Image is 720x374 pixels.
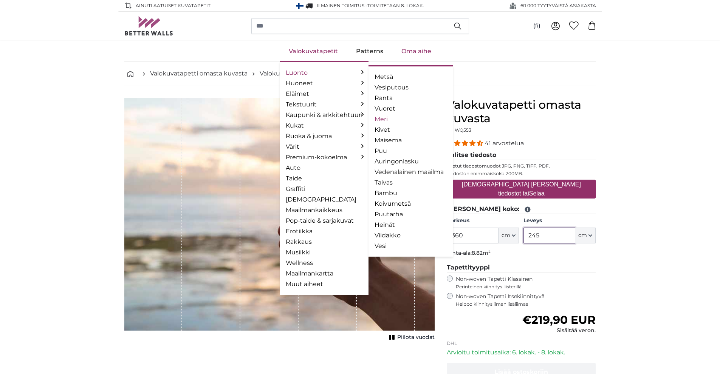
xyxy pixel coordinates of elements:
[286,280,362,289] a: Muut aiheet
[578,232,587,239] span: cm
[286,79,362,88] a: Huoneet
[286,174,362,183] a: Taide
[367,3,424,8] span: Toimitetaan 8. lokak.
[375,125,447,134] a: Kivet
[365,3,424,8] span: -
[286,206,362,215] a: Maailmankaikkeus
[286,132,362,141] a: Ruoka & juoma
[375,168,447,177] a: Vedenalainen maailma
[447,171,596,177] p: Tiedoston enimmäiskoko 200MB.
[286,237,362,246] a: Rakkaus
[447,177,596,201] label: [DEMOGRAPHIC_DATA] [PERSON_NAME] tiedostot tai
[392,42,440,61] a: Oma aihe
[286,269,362,278] a: Maailmankartta
[456,293,596,307] label: Non-woven Tapetti Itsekiinnittyvä
[520,2,596,9] span: 60 000 TYYTYVÄISTÄ ASIAKASTA
[456,275,596,290] label: Non-woven Tapetti Klassinen
[286,121,362,130] a: Kukat
[447,205,596,214] legend: [PERSON_NAME] koko:
[150,69,248,78] a: Valokuvatapetti omasta kuvasta
[317,3,365,8] span: Ilmainen toimitus!
[375,199,447,208] a: Koivumetsä
[286,227,362,236] a: Erotiikka
[286,100,362,109] a: Tekstuurit
[397,334,435,341] span: Piilota vuodat
[447,98,596,125] h1: Valokuvatapetti omasta kuvasta
[286,216,362,225] a: Pop-taide & sarjakuvat
[286,248,362,257] a: Musiikki
[375,210,447,219] a: Puutarha
[124,16,173,35] img: Betterwalls
[447,263,596,272] legend: Tapettityyppi
[286,153,362,162] a: Premium-kokoelma
[523,217,596,225] label: Leveys
[260,69,357,78] a: Valokuvatapetti omasta kuvasta
[575,228,596,243] button: cm
[447,217,519,225] label: Korkeus
[286,185,362,194] a: Graffiti
[527,19,547,33] button: (fi)
[286,111,362,120] a: Kaupunki & arkkitehtuuri
[375,189,447,198] a: Bambu
[502,232,510,239] span: cm
[447,249,596,257] p: Pinta-ala:
[472,249,491,256] span: 8.82m²
[375,242,447,251] a: Vesi
[286,195,362,204] a: [DEMOGRAPHIC_DATA]
[375,178,447,187] a: Taivas
[499,228,519,243] button: cm
[447,127,471,133] span: Nr. WQ553
[347,42,392,61] a: Patterns
[529,190,545,197] u: Selaa
[286,142,362,151] a: Värit
[124,62,596,86] nav: breadcrumbs
[286,68,362,77] a: Luonto
[286,259,362,268] a: Wellness
[375,220,447,229] a: Heinät
[375,231,447,240] a: Viidakko
[296,3,303,9] img: Suomi
[447,348,596,357] p: Arvioitu toimitusaika: 6. lokak. - 8. lokak.
[124,98,435,343] div: 1 of 1
[447,151,596,160] legend: Valitse tiedosto
[375,115,447,124] a: Meri
[485,140,524,147] span: 41 arvostelua
[447,163,596,169] p: Tuetut tiedostomuodot JPG, PNG, TIFF, PDF.
[456,301,596,307] span: Helppo kiinnitys ilman lisäliimaa
[522,313,596,327] span: €219,90 EUR
[375,72,447,82] a: Metsä
[286,163,362,172] a: Auto
[375,136,447,145] a: Maisema
[375,157,447,166] a: Auringonlasku
[522,327,596,334] div: Sisältää veron.
[375,83,447,92] a: Vesiputous
[447,140,485,147] span: 4.39 stars
[286,89,362,99] a: Eläimet
[387,332,435,343] button: Piilota vuodat
[375,104,447,113] a: Vuoret
[375,94,447,103] a: Ranta
[280,42,347,61] a: Valokuvatapetit
[375,146,447,155] a: Puu
[456,284,596,290] span: Perinteinen kiinnitys liisterillä
[136,2,211,9] span: AINUTLAATUISET Kuvatapetit
[447,340,596,346] p: DHL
